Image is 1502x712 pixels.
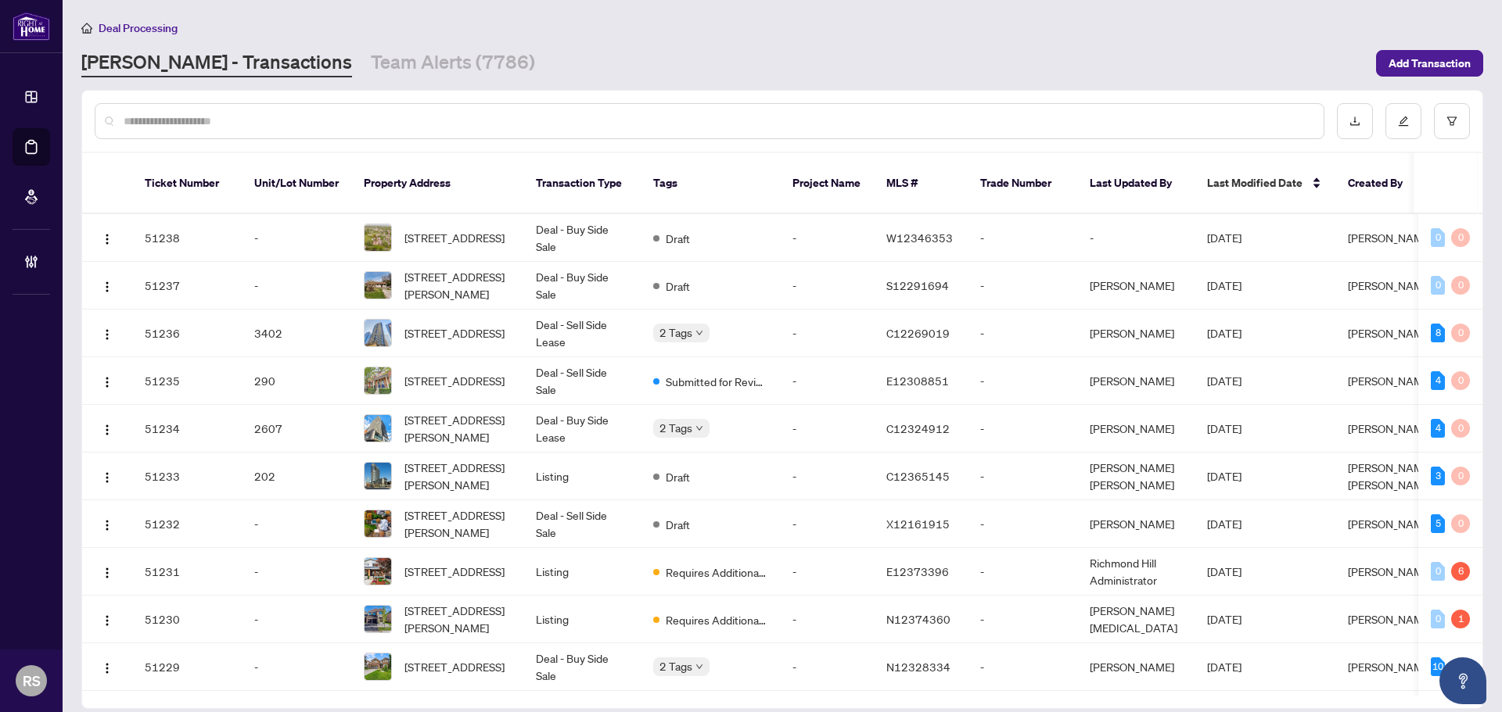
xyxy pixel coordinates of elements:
[780,309,874,357] td: -
[968,596,1077,643] td: -
[1077,643,1195,691] td: [PERSON_NAME]
[81,49,352,77] a: [PERSON_NAME] - Transactions
[351,153,523,214] th: Property Address
[242,309,351,357] td: 3402
[523,405,641,453] td: Deal - Buy Side Lease
[242,643,351,691] td: -
[132,357,242,405] td: 51235
[780,548,874,596] td: -
[968,262,1077,309] td: -
[1434,103,1470,139] button: filter
[780,153,874,214] th: Project Name
[1077,357,1195,405] td: [PERSON_NAME]
[242,548,351,596] td: -
[1337,103,1373,139] button: download
[95,320,120,345] button: Logo
[886,517,950,531] span: X12161915
[666,611,767,628] span: Requires Additional Docs
[404,372,505,389] span: [STREET_ADDRESS]
[886,421,950,435] span: C12324912
[365,367,391,394] img: thumbnail-img
[242,596,351,643] td: -
[365,653,391,680] img: thumbnail-img
[132,453,242,500] td: 51233
[1207,421,1241,435] span: [DATE]
[1348,421,1432,435] span: [PERSON_NAME]
[1077,548,1195,596] td: Richmond Hill Administrator
[132,153,242,214] th: Ticket Number
[695,424,703,432] span: down
[523,643,641,691] td: Deal - Buy Side Sale
[365,558,391,585] img: thumbnail-img
[886,564,949,578] span: E12373396
[641,153,780,214] th: Tags
[1431,514,1445,533] div: 5
[242,214,351,262] td: -
[1446,116,1457,127] span: filter
[1431,657,1445,676] div: 10
[886,374,949,388] span: E12308851
[101,519,113,531] img: Logo
[968,548,1077,596] td: -
[1451,419,1470,438] div: 0
[968,153,1077,214] th: Trade Number
[1207,469,1241,483] span: [DATE]
[1348,612,1432,626] span: [PERSON_NAME]
[666,230,690,247] span: Draft
[780,500,874,548] td: -
[666,277,690,295] span: Draft
[1207,660,1241,674] span: [DATE]
[886,326,950,340] span: C12269019
[81,23,92,34] span: home
[1398,116,1409,127] span: edit
[523,309,641,357] td: Deal - Sell Side Lease
[968,643,1077,691] td: -
[95,463,120,488] button: Logo
[523,453,641,500] td: Listing
[404,658,505,675] span: [STREET_ADDRESS]
[523,214,641,262] td: Deal - Buy Side Sale
[242,453,351,500] td: 202
[404,602,511,636] span: [STREET_ADDRESS][PERSON_NAME]
[101,281,113,293] img: Logo
[23,670,41,692] span: RS
[95,654,120,679] button: Logo
[659,419,692,437] span: 2 Tags
[365,415,391,442] img: thumbnail-img
[666,373,767,390] span: Submitted for Review
[365,510,391,537] img: thumbnail-img
[132,214,242,262] td: 51238
[780,453,874,500] td: -
[1348,517,1432,531] span: [PERSON_NAME]
[1207,231,1241,245] span: [DATE]
[1077,214,1195,262] td: -
[365,320,391,346] img: thumbnail-img
[780,214,874,262] td: -
[1348,660,1432,674] span: [PERSON_NAME]
[132,500,242,548] td: 51232
[1451,228,1470,247] div: 0
[1348,460,1432,492] span: [PERSON_NAME] [PERSON_NAME]
[1207,326,1241,340] span: [DATE]
[95,368,120,393] button: Logo
[101,662,113,674] img: Logo
[886,278,949,292] span: S12291694
[780,596,874,643] td: -
[101,424,113,436] img: Logo
[1431,419,1445,438] div: 4
[886,469,950,483] span: C12365145
[968,214,1077,262] td: -
[1451,371,1470,390] div: 0
[1376,50,1483,77] button: Add Transaction
[132,596,242,643] td: 51230
[365,272,391,299] img: thumbnail-img
[523,548,641,596] td: Listing
[523,357,641,405] td: Deal - Sell Side Sale
[99,21,178,35] span: Deal Processing
[695,663,703,671] span: down
[886,612,950,626] span: N12374360
[1077,596,1195,643] td: [PERSON_NAME][MEDICAL_DATA]
[1431,228,1445,247] div: 0
[404,506,511,541] span: [STREET_ADDRESS][PERSON_NAME]
[523,500,641,548] td: Deal - Sell Side Sale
